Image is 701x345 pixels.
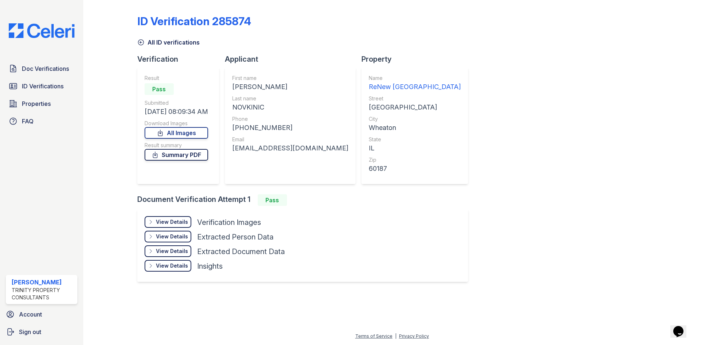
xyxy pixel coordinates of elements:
[369,115,461,123] div: City
[232,143,348,153] div: [EMAIL_ADDRESS][DOMAIN_NAME]
[145,149,208,161] a: Summary PDF
[369,123,461,133] div: Wheaton
[232,123,348,133] div: [PHONE_NUMBER]
[6,96,77,111] a: Properties
[145,99,208,107] div: Submitted
[232,136,348,143] div: Email
[12,278,74,287] div: [PERSON_NAME]
[156,218,188,226] div: View Details
[232,95,348,102] div: Last name
[225,54,361,64] div: Applicant
[197,217,261,227] div: Verification Images
[137,194,474,206] div: Document Verification Attempt 1
[399,333,429,339] a: Privacy Policy
[369,82,461,92] div: ReNew [GEOGRAPHIC_DATA]
[670,316,694,338] iframe: chat widget
[3,307,80,322] a: Account
[22,99,51,108] span: Properties
[137,38,200,47] a: All ID verifications
[232,102,348,112] div: NOVKINIC
[258,194,287,206] div: Pass
[137,54,225,64] div: Verification
[156,248,188,255] div: View Details
[369,74,461,92] a: Name ReNew [GEOGRAPHIC_DATA]
[12,287,74,301] div: Trinity Property Consultants
[22,64,69,73] span: Doc Verifications
[156,233,188,240] div: View Details
[6,61,77,76] a: Doc Verifications
[355,333,392,339] a: Terms of Service
[197,232,273,242] div: Extracted Person Data
[145,74,208,82] div: Result
[137,15,251,28] div: ID Verification 285874
[19,310,42,319] span: Account
[156,262,188,269] div: View Details
[6,114,77,129] a: FAQ
[3,325,80,339] a: Sign out
[369,143,461,153] div: IL
[197,246,285,257] div: Extracted Document Data
[145,120,208,127] div: Download Images
[232,82,348,92] div: [PERSON_NAME]
[3,23,80,38] img: CE_Logo_Blue-a8612792a0a2168367f1c8372b55b34899dd931a85d93a1a3d3e32e68fde9ad4.png
[22,82,64,91] span: ID Verifications
[369,74,461,82] div: Name
[145,142,208,149] div: Result summary
[6,79,77,93] a: ID Verifications
[145,83,174,95] div: Pass
[395,333,397,339] div: |
[232,115,348,123] div: Phone
[145,107,208,117] div: [DATE] 08:09:34 AM
[369,95,461,102] div: Street
[232,74,348,82] div: First name
[369,136,461,143] div: State
[22,117,34,126] span: FAQ
[19,327,41,336] span: Sign out
[197,261,223,271] div: Insights
[369,102,461,112] div: [GEOGRAPHIC_DATA]
[369,164,461,174] div: 60187
[369,156,461,164] div: Zip
[145,127,208,139] a: All Images
[361,54,474,64] div: Property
